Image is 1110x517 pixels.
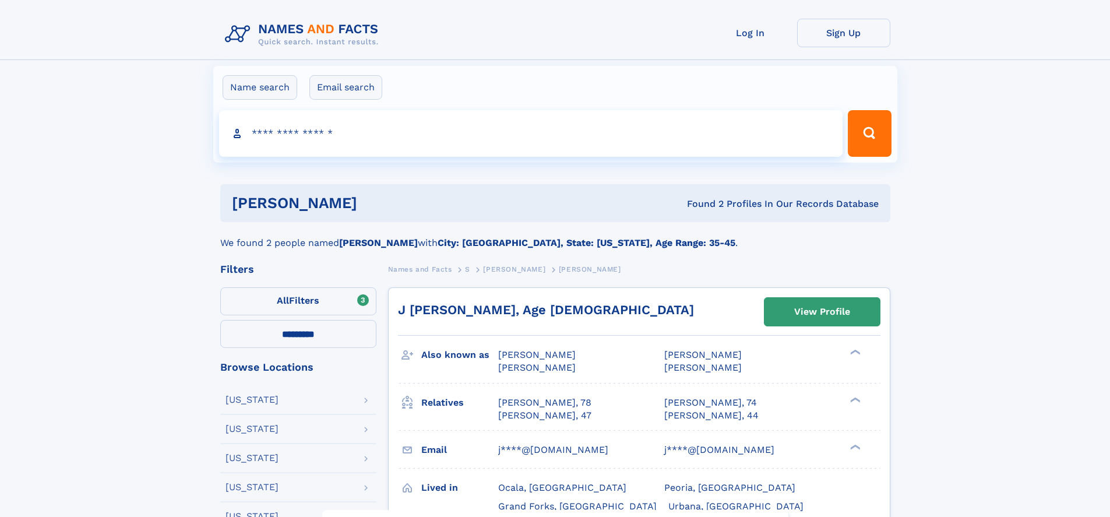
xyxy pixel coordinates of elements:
a: Sign Up [797,19,890,47]
b: [PERSON_NAME] [339,237,418,248]
a: S [465,262,470,276]
a: Names and Facts [388,262,452,276]
a: [PERSON_NAME] [483,262,545,276]
span: S [465,265,470,273]
label: Email search [309,75,382,100]
div: ❯ [847,349,861,356]
h3: Email [421,440,498,460]
span: [PERSON_NAME] [498,349,576,360]
div: [US_STATE] [225,395,279,405]
h1: [PERSON_NAME] [232,196,522,210]
h3: Relatives [421,393,498,413]
span: All [277,295,289,306]
div: ❯ [847,443,861,451]
span: Urbana, [GEOGRAPHIC_DATA] [668,501,804,512]
span: Ocala, [GEOGRAPHIC_DATA] [498,482,626,493]
a: [PERSON_NAME], 47 [498,409,591,422]
input: search input [219,110,843,157]
a: J [PERSON_NAME], Age [DEMOGRAPHIC_DATA] [398,303,694,317]
h3: Lived in [421,478,498,498]
div: View Profile [794,298,850,325]
div: Browse Locations [220,362,376,372]
div: We found 2 people named with . [220,222,890,250]
div: Filters [220,264,376,275]
span: [PERSON_NAME] [498,362,576,373]
div: [US_STATE] [225,453,279,463]
span: [PERSON_NAME] [664,362,742,373]
div: ❯ [847,396,861,403]
a: [PERSON_NAME], 74 [664,396,757,409]
span: Peoria, [GEOGRAPHIC_DATA] [664,482,795,493]
label: Name search [223,75,297,100]
span: Grand Forks, [GEOGRAPHIC_DATA] [498,501,657,512]
div: Found 2 Profiles In Our Records Database [522,198,879,210]
span: [PERSON_NAME] [559,265,621,273]
img: Logo Names and Facts [220,19,388,50]
a: View Profile [764,298,880,326]
div: [US_STATE] [225,483,279,492]
label: Filters [220,287,376,315]
span: [PERSON_NAME] [483,265,545,273]
b: City: [GEOGRAPHIC_DATA], State: [US_STATE], Age Range: 35-45 [438,237,735,248]
a: Log In [704,19,797,47]
span: [PERSON_NAME] [664,349,742,360]
div: [US_STATE] [225,424,279,434]
h3: Also known as [421,345,498,365]
a: [PERSON_NAME], 78 [498,396,591,409]
a: [PERSON_NAME], 44 [664,409,759,422]
button: Search Button [848,110,891,157]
